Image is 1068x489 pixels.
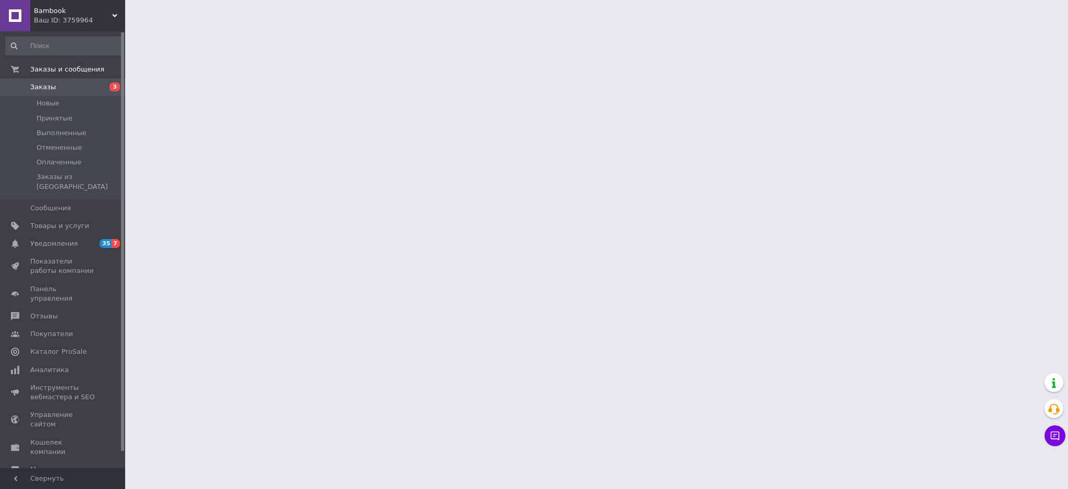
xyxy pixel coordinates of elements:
[1045,425,1065,446] button: Чат с покупателем
[37,114,72,123] span: Принятые
[37,99,59,108] span: Новые
[30,284,96,303] span: Панель управления
[110,82,120,91] span: 3
[30,221,89,231] span: Товары и услуги
[112,239,120,248] span: 7
[30,82,56,92] span: Заказы
[30,239,78,248] span: Уведомления
[30,438,96,457] span: Кошелек компании
[100,239,112,248] span: 35
[37,172,122,191] span: Заказы из [GEOGRAPHIC_DATA]
[37,128,87,138] span: Выполненные
[30,204,71,213] span: Сообщения
[37,143,82,152] span: Отмененные
[30,65,104,74] span: Заказы и сообщения
[30,329,73,339] span: Покупатели
[5,37,123,55] input: Поиск
[30,365,69,375] span: Аналитика
[30,347,87,356] span: Каталог ProSale
[37,158,81,167] span: Оплаченные
[30,465,57,474] span: Маркет
[30,312,58,321] span: Отзывы
[30,410,96,429] span: Управление сайтом
[30,257,96,276] span: Показатели работы компании
[34,16,125,25] div: Ваш ID: 3759964
[34,6,112,16] span: Bambook
[30,383,96,402] span: Инструменты вебмастера и SEO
